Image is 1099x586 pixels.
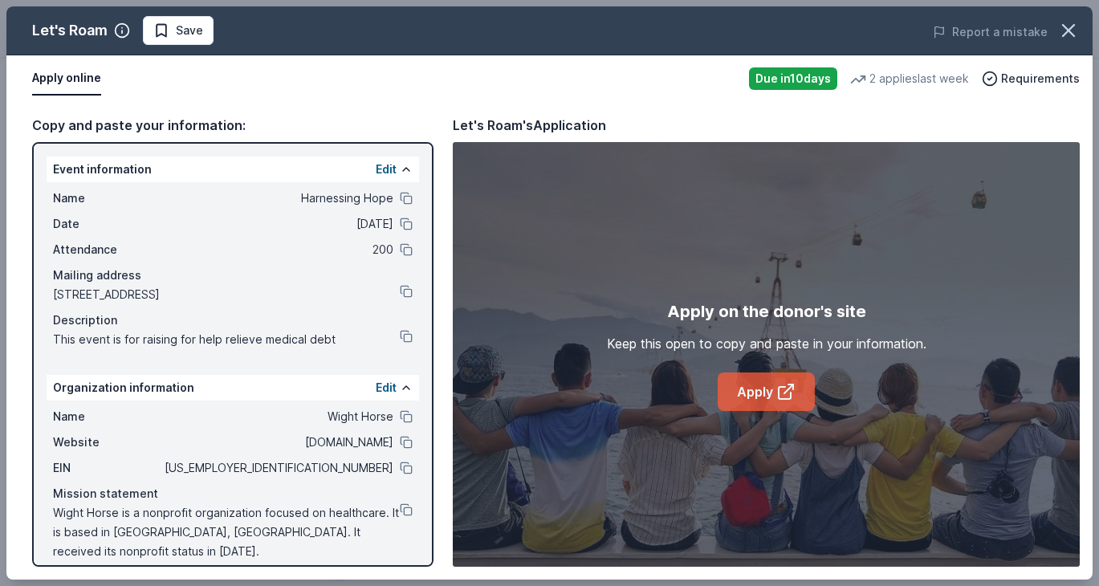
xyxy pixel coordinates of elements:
[32,18,108,43] div: Let's Roam
[53,407,161,426] span: Name
[53,240,161,259] span: Attendance
[47,375,419,401] div: Organization information
[53,330,400,349] span: This event is for raising for help relieve medical debt
[161,214,393,234] span: [DATE]
[982,69,1080,88] button: Requirements
[53,311,413,330] div: Description
[161,240,393,259] span: 200
[376,160,397,179] button: Edit
[53,503,400,561] span: Wight Horse is a nonprofit organization focused on healthcare. It is based in [GEOGRAPHIC_DATA], ...
[607,334,926,353] div: Keep this open to copy and paste in your information.
[53,214,161,234] span: Date
[53,189,161,208] span: Name
[32,62,101,96] button: Apply online
[1001,69,1080,88] span: Requirements
[667,299,866,324] div: Apply on the donor's site
[376,378,397,397] button: Edit
[176,21,203,40] span: Save
[161,189,393,208] span: Harnessing Hope
[718,372,815,411] a: Apply
[161,458,393,478] span: [US_EMPLOYER_IDENTIFICATION_NUMBER]
[47,157,419,182] div: Event information
[161,433,393,452] span: [DOMAIN_NAME]
[749,67,837,90] div: Due in 10 days
[53,458,161,478] span: EIN
[32,115,433,136] div: Copy and paste your information:
[453,115,606,136] div: Let's Roam's Application
[143,16,214,45] button: Save
[53,484,413,503] div: Mission statement
[53,285,400,304] span: [STREET_ADDRESS]
[850,69,969,88] div: 2 applies last week
[53,433,161,452] span: Website
[161,407,393,426] span: Wight Horse
[53,266,413,285] div: Mailing address
[933,22,1048,42] button: Report a mistake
